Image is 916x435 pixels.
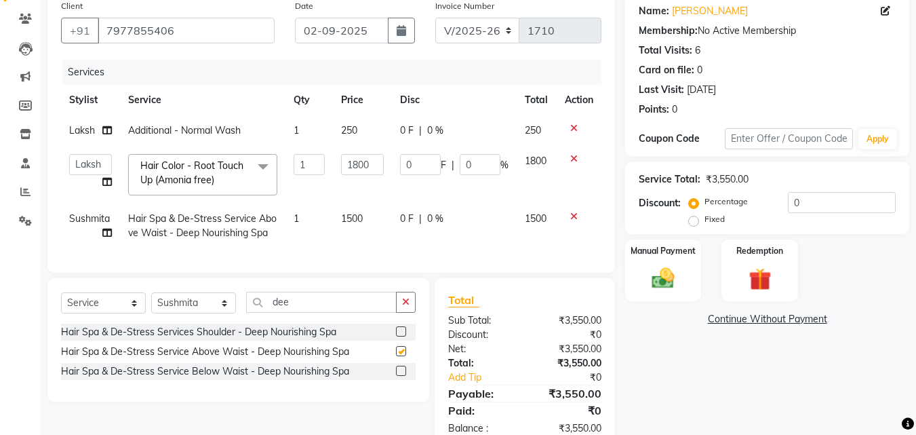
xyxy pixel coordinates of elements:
[525,155,546,167] span: 1800
[400,212,414,226] span: 0 F
[631,245,696,257] label: Manual Payment
[69,212,110,225] span: Sushmita
[392,85,517,115] th: Disc
[639,4,669,18] div: Name:
[341,212,363,225] span: 1500
[525,356,612,371] div: ₹3,550.00
[525,342,612,356] div: ₹3,550.00
[452,158,454,172] span: |
[639,196,681,210] div: Discount:
[438,342,525,356] div: Net:
[525,124,541,136] span: 250
[438,371,539,385] a: Add Tip
[427,124,443,138] span: 0 %
[639,172,700,187] div: Service Total:
[639,63,694,77] div: Card on file:
[140,159,243,186] span: Hair Color - Root Touch Up (Amonia free)
[400,124,414,138] span: 0 F
[697,63,702,77] div: 0
[69,124,95,136] span: Laksh
[128,124,241,136] span: Additional - Normal Wash
[742,265,778,293] img: _gift.svg
[341,124,357,136] span: 250
[628,312,907,326] a: Continue Without Payment
[294,212,299,225] span: 1
[672,102,677,117] div: 0
[706,172,749,187] div: ₹3,550.00
[704,213,725,225] label: Fixed
[736,245,783,257] label: Redemption
[639,24,896,38] div: No Active Membership
[98,18,275,43] input: Search by Name/Mobile/Email/Code
[438,402,525,419] div: Paid:
[438,328,525,342] div: Discount:
[214,174,220,186] a: x
[639,102,669,117] div: Points:
[128,212,277,239] span: Hair Spa & De-Stress Service Above Waist - Deep Nourishing Spa
[639,132,724,146] div: Coupon Code
[695,43,700,58] div: 6
[525,212,546,225] span: 1500
[639,83,684,97] div: Last Visit:
[687,83,716,97] div: [DATE]
[246,292,397,313] input: Search or Scan
[525,402,612,419] div: ₹0
[62,60,612,85] div: Services
[525,328,612,342] div: ₹0
[517,85,557,115] th: Total
[61,345,349,359] div: Hair Spa & De-Stress Service Above Waist - Deep Nourishing Spa
[419,124,422,138] span: |
[294,124,299,136] span: 1
[858,129,897,149] button: Apply
[438,385,525,402] div: Payable:
[725,128,853,149] input: Enter Offer / Coupon Code
[525,385,612,402] div: ₹3,550.00
[419,212,422,226] span: |
[557,85,601,115] th: Action
[441,158,446,172] span: F
[61,18,99,43] button: +91
[120,85,285,115] th: Service
[448,293,479,307] span: Total
[500,158,509,172] span: %
[704,195,748,208] label: Percentage
[645,265,681,291] img: _cash.svg
[639,43,692,58] div: Total Visits:
[61,325,336,339] div: Hair Spa & De-Stress Services Shoulder - Deep Nourishing Spa
[61,364,349,379] div: Hair Spa & De-Stress Service Below Waist - Deep Nourishing Spa
[540,371,612,385] div: ₹0
[672,4,748,18] a: [PERSON_NAME]
[438,314,525,328] div: Sub Total:
[61,85,120,115] th: Stylist
[333,85,392,115] th: Price
[639,24,698,38] div: Membership:
[438,356,525,371] div: Total:
[427,212,443,226] span: 0 %
[285,85,333,115] th: Qty
[525,314,612,328] div: ₹3,550.00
